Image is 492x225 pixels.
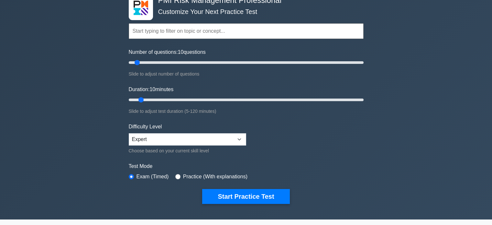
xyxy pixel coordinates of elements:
[129,86,174,93] label: Duration: minutes
[129,107,364,115] div: Slide to adjust test duration (5-120 minutes)
[129,123,162,131] label: Difficulty Level
[129,70,364,78] div: Slide to adjust number of questions
[183,173,247,181] label: Practice (With explanations)
[202,189,290,204] button: Start Practice Test
[149,87,155,92] span: 10
[178,49,184,55] span: 10
[129,48,206,56] label: Number of questions: questions
[137,173,169,181] label: Exam (Timed)
[129,147,246,155] div: Choose based on your current skill level
[129,162,364,170] label: Test Mode
[129,23,364,39] input: Start typing to filter on topic or concept...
